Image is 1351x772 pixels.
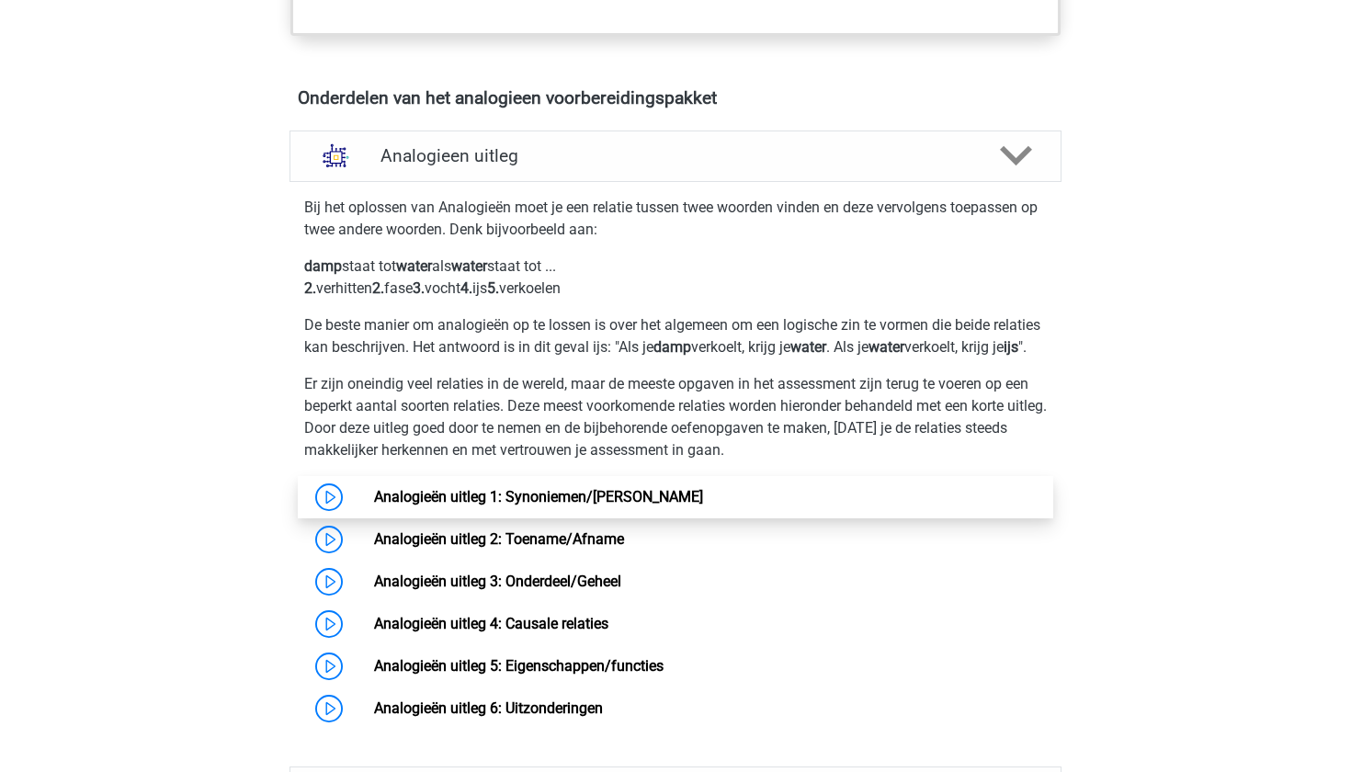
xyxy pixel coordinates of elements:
[372,279,384,297] b: 2.
[380,145,971,166] h4: Analogieen uitleg
[304,373,1047,461] p: Er zijn oneindig veel relaties in de wereld, maar de meeste opgaven in het assessment zijn terug ...
[304,257,342,275] b: damp
[298,87,1053,108] h4: Onderdelen van het analogieen voorbereidingspakket
[653,338,691,356] b: damp
[304,279,316,297] b: 2.
[374,699,603,717] a: Analogieën uitleg 6: Uitzonderingen
[374,573,621,590] a: Analogieën uitleg 3: Onderdeel/Geheel
[487,279,499,297] b: 5.
[312,132,359,179] img: analogieen uitleg
[374,615,608,632] a: Analogieën uitleg 4: Causale relaties
[413,279,425,297] b: 3.
[374,530,624,548] a: Analogieën uitleg 2: Toename/Afname
[374,657,664,675] a: Analogieën uitleg 5: Eigenschappen/functies
[304,255,1047,300] p: staat tot als staat tot ... verhitten fase vocht ijs verkoelen
[790,338,826,356] b: water
[304,314,1047,358] p: De beste manier om analogieën op te lossen is over het algemeen om een logische zin te vormen die...
[396,257,432,275] b: water
[374,488,703,505] a: Analogieën uitleg 1: Synoniemen/[PERSON_NAME]
[868,338,904,356] b: water
[304,197,1047,241] p: Bij het oplossen van Analogieën moet je een relatie tussen twee woorden vinden en deze vervolgens...
[460,279,472,297] b: 4.
[451,257,487,275] b: water
[282,131,1069,182] a: uitleg Analogieen uitleg
[1004,338,1018,356] b: ijs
